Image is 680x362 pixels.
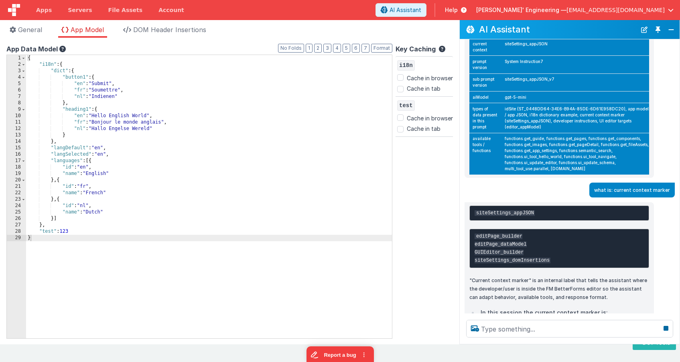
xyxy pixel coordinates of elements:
[469,56,501,73] td: prompt version
[6,44,392,54] div: App Data Model
[407,113,453,122] label: Cache in browser
[7,151,26,158] div: 16
[501,133,649,175] td: functions.get_guide, functions.get_pages, functions.get_components, functions.get_images, functio...
[7,164,26,171] div: 18
[407,84,440,93] label: Cache in tab
[501,103,649,133] td: idSite (ST_0448DD64-34E6-B94A-85DE-6D61E958DC20), app model / app JSON, i18n dictionary example, ...
[469,133,501,175] td: available tools / functions
[397,60,415,71] span: i18n
[333,44,341,53] button: 4
[7,171,26,177] div: 19
[68,6,92,14] span: Servers
[7,177,26,183] div: 20
[652,24,664,35] button: Toggle Pin
[479,24,636,34] h2: AI Assistant
[108,6,143,14] span: File Assets
[639,24,650,35] button: New Chat
[7,55,26,61] div: 1
[7,81,26,87] div: 5
[476,6,566,14] span: [PERSON_NAME]' Engineering —
[469,38,501,56] td: current context
[376,3,426,17] button: AI Assistant
[7,203,26,209] div: 24
[314,44,322,53] button: 2
[7,61,26,68] div: 2
[501,56,649,73] td: System Instruction7
[397,100,415,111] span: test
[469,91,501,103] td: aiModel
[361,44,369,53] button: 7
[7,209,26,216] div: 25
[396,46,436,53] h4: Key Caching
[594,186,670,194] p: what is: current context marker
[371,44,392,53] button: Format
[7,94,26,100] div: 7
[7,228,26,235] div: 28
[390,6,421,14] span: AI Assistant
[278,44,304,53] button: No Folds
[7,113,26,119] div: 10
[566,6,665,14] span: [EMAIL_ADDRESS][DOMAIN_NAME]
[7,100,26,106] div: 8
[666,24,676,35] button: Close
[133,26,206,34] span: DOM Header Insertions
[7,235,26,241] div: 29
[323,44,331,53] button: 3
[7,126,26,132] div: 12
[7,158,26,164] div: 17
[407,73,453,82] label: Cache in browser
[36,6,52,14] span: Apps
[306,44,313,53] button: 1
[475,234,550,263] code: editPage_builder editPage_dataModel GUIEditor_builder siteSettings_domInsertions
[469,276,649,301] p: "Current context marker" is an internal label that tells the assistant where the developer/user i...
[7,183,26,190] div: 21
[475,210,535,216] code: siteSettings_appJSON
[7,74,26,81] div: 4
[7,68,26,74] div: 3
[407,124,440,133] label: Cache in tab
[476,6,674,14] button: [PERSON_NAME]' Engineering — [EMAIL_ADDRESS][DOMAIN_NAME]
[7,138,26,145] div: 14
[469,103,501,133] td: types of data present in this prompt
[478,308,649,317] li: In this session the current context marker is:
[7,87,26,94] div: 6
[352,44,360,53] button: 6
[445,6,458,14] span: Help
[7,196,26,203] div: 23
[501,73,649,91] td: siteSettings_appJSON_v7
[7,106,26,113] div: 9
[18,26,42,34] span: General
[7,190,26,196] div: 22
[7,216,26,222] div: 26
[469,73,501,91] td: sub prompt version
[7,132,26,138] div: 13
[7,222,26,228] div: 27
[343,44,350,53] button: 5
[71,26,104,34] span: App Model
[501,38,649,56] td: siteSettings_appJSON
[7,145,26,151] div: 15
[7,119,26,126] div: 11
[501,91,649,103] td: gpt-5-mini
